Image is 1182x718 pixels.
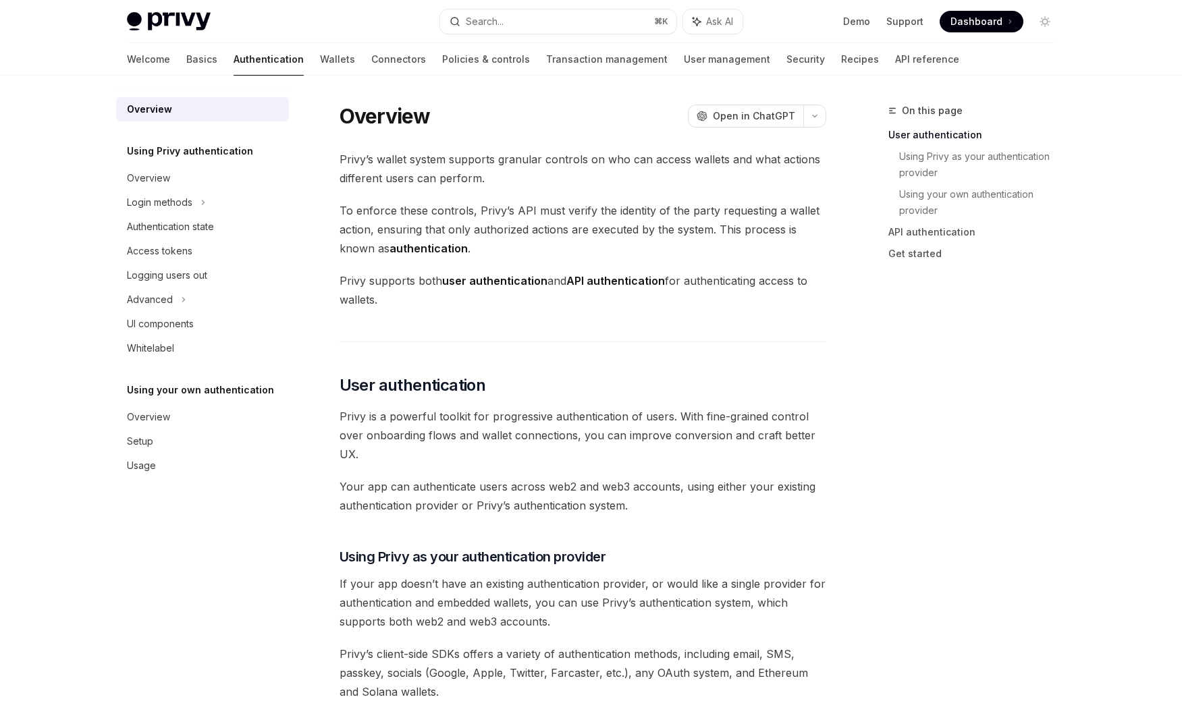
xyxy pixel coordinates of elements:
[566,274,665,287] strong: API authentication
[127,170,170,186] div: Overview
[1034,11,1056,32] button: Toggle dark mode
[886,15,923,28] a: Support
[389,242,468,255] strong: authentication
[786,43,825,76] a: Security
[127,292,173,308] div: Advanced
[340,104,431,128] h1: Overview
[116,97,289,121] a: Overview
[340,271,826,309] span: Privy supports both and for authenticating access to wallets.
[340,407,826,464] span: Privy is a powerful toolkit for progressive authentication of users. With fine-grained control ov...
[116,215,289,239] a: Authentication state
[684,43,770,76] a: User management
[127,458,156,474] div: Usage
[127,43,170,76] a: Welcome
[466,13,504,30] div: Search...
[116,336,289,360] a: Whitelabel
[841,43,879,76] a: Recipes
[186,43,217,76] a: Basics
[654,16,668,27] span: ⌘ K
[127,101,172,117] div: Overview
[683,9,743,34] button: Ask AI
[888,124,1067,146] a: User authentication
[116,166,289,190] a: Overview
[116,312,289,336] a: UI components
[888,243,1067,265] a: Get started
[442,274,547,287] strong: user authentication
[442,43,530,76] a: Policies & controls
[127,316,194,332] div: UI components
[340,644,826,701] span: Privy’s client-side SDKs offers a variety of authentication methods, including email, SMS, passke...
[127,433,153,449] div: Setup
[713,109,795,123] span: Open in ChatGPT
[127,340,174,356] div: Whitelabel
[902,103,963,119] span: On this page
[116,405,289,429] a: Overview
[950,15,1002,28] span: Dashboard
[116,263,289,287] a: Logging users out
[116,453,289,478] a: Usage
[843,15,870,28] a: Demo
[899,146,1067,184] a: Using Privy as your authentication provider
[234,43,304,76] a: Authentication
[895,43,959,76] a: API reference
[127,12,211,31] img: light logo
[127,409,170,425] div: Overview
[127,243,192,259] div: Access tokens
[340,375,486,396] span: User authentication
[340,201,826,258] span: To enforce these controls, Privy’s API must verify the identity of the party requesting a wallet ...
[340,477,826,515] span: Your app can authenticate users across web2 and web3 accounts, using either your existing authent...
[340,150,826,188] span: Privy’s wallet system supports granular controls on who can access wallets and what actions diffe...
[899,184,1067,221] a: Using your own authentication provider
[888,221,1067,243] a: API authentication
[127,382,274,398] h5: Using your own authentication
[320,43,355,76] a: Wallets
[127,194,192,211] div: Login methods
[127,267,207,283] div: Logging users out
[340,574,826,631] span: If your app doesn’t have an existing authentication provider, or would like a single provider for...
[340,547,606,566] span: Using Privy as your authentication provider
[440,9,676,34] button: Search...⌘K
[371,43,426,76] a: Connectors
[940,11,1023,32] a: Dashboard
[688,105,803,128] button: Open in ChatGPT
[116,429,289,453] a: Setup
[546,43,668,76] a: Transaction management
[127,143,253,159] h5: Using Privy authentication
[116,239,289,263] a: Access tokens
[706,15,733,28] span: Ask AI
[127,219,214,235] div: Authentication state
